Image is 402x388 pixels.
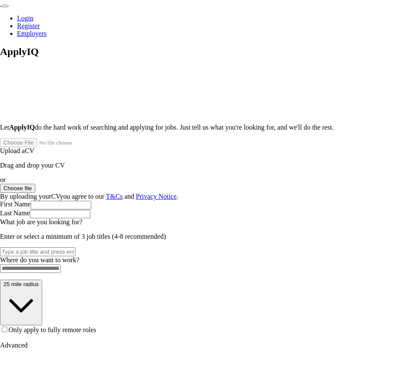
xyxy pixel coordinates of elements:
span: Only apply to fully remote roles [9,326,96,333]
a: T&Cs [106,193,123,200]
input: Only apply to fully remote roles [2,327,7,332]
a: Login [17,14,33,22]
span: 25 mile radius [3,281,39,287]
strong: ApplyIQ [9,124,35,131]
a: Employers [17,30,46,37]
a: Register [17,22,40,29]
a: Privacy Notice [136,193,177,200]
button: Toggle main navigation menu [2,5,9,7]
